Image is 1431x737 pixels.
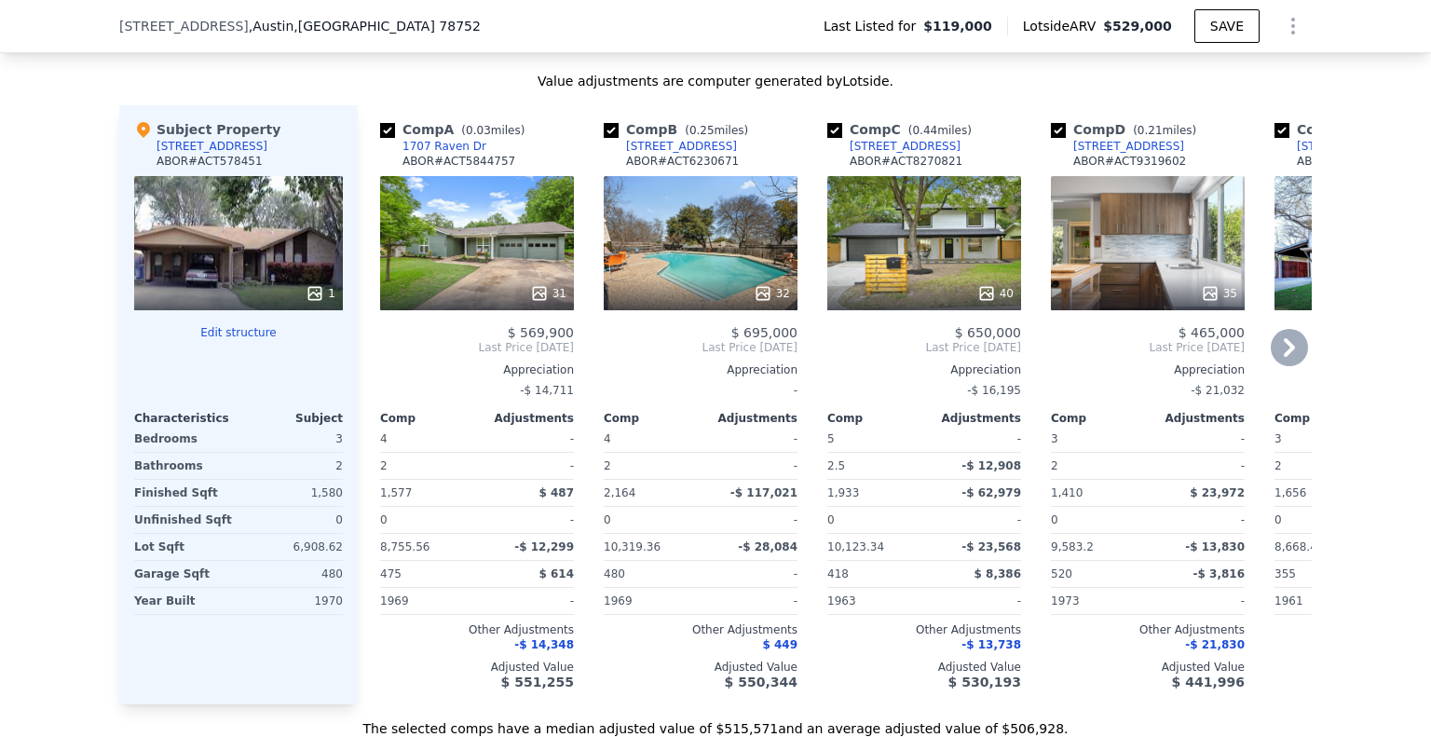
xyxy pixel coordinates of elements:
div: Adjusted Value [827,660,1021,675]
span: Last Price [DATE] [604,340,797,355]
div: 1961 [1274,588,1368,614]
div: Lot Sqft [134,534,235,560]
div: - [704,561,797,587]
div: Bedrooms [134,426,235,452]
span: Last Price [DATE] [1051,340,1245,355]
div: ABOR # ACT578451 [157,154,263,169]
div: Other Adjustments [1051,622,1245,637]
span: 8,755.56 [380,540,429,553]
span: $ 8,386 [974,567,1021,580]
span: $529,000 [1103,19,1172,34]
span: 9,583.2 [1051,540,1094,553]
div: 6,908.62 [242,534,343,560]
div: - [481,426,574,452]
div: - [481,507,574,533]
span: 480 [604,567,625,580]
span: 1,656 [1274,486,1306,499]
span: 520 [1051,567,1072,580]
span: $ 650,000 [955,325,1021,340]
div: 2 [242,453,343,479]
span: , [GEOGRAPHIC_DATA] 78752 [293,19,481,34]
span: Lotside ARV [1023,17,1103,35]
div: Comp [1274,411,1371,426]
div: Comp [827,411,924,426]
span: -$ 23,568 [961,540,1021,553]
div: Year Built [134,588,235,614]
span: 475 [380,567,402,580]
div: - [604,377,797,403]
div: Value adjustments are computer generated by Lotside . [119,72,1312,90]
span: 4 [604,432,611,445]
div: 1,580 [242,480,343,506]
div: Appreciation [604,362,797,377]
div: [STREET_ADDRESS] [1297,139,1408,154]
span: Last Price [DATE] [827,340,1021,355]
div: 31 [530,284,566,303]
span: -$ 21,830 [1185,638,1245,651]
div: Comp B [604,120,756,139]
span: 0.44 [912,124,937,137]
div: Adjusted Value [1051,660,1245,675]
div: 3 [242,426,343,452]
div: ABOR # ACT8270821 [850,154,962,169]
div: 35 [1201,284,1237,303]
div: Adjustments [924,411,1021,426]
span: -$ 3,816 [1193,567,1245,580]
div: 40 [977,284,1014,303]
span: 10,319.36 [604,540,661,553]
span: $ 441,996 [1172,675,1245,689]
div: Subject [238,411,343,426]
span: -$ 14,711 [520,384,574,397]
div: 1 [306,284,335,303]
div: ABOR # ACT5844757 [402,154,515,169]
div: - [1152,426,1245,452]
div: Comp [604,411,701,426]
span: $ 487 [538,486,574,499]
span: 1,577 [380,486,412,499]
div: - [928,507,1021,533]
span: -$ 13,830 [1185,540,1245,553]
span: 1,410 [1051,486,1083,499]
span: 0 [827,513,835,526]
div: Adjusted Value [604,660,797,675]
span: [STREET_ADDRESS] [119,17,249,35]
div: Other Adjustments [827,622,1021,637]
div: - [481,588,574,614]
a: [STREET_ADDRESS] [827,139,961,154]
span: 0 [1051,513,1058,526]
div: Other Adjustments [380,622,574,637]
span: 0 [604,513,611,526]
span: ( miles) [901,124,979,137]
span: $119,000 [923,17,992,35]
span: 0.03 [466,124,491,137]
div: 1970 [242,588,343,614]
span: $ 465,000 [1179,325,1245,340]
span: 10,123.34 [827,540,884,553]
span: 3 [1274,432,1282,445]
span: Last Price [DATE] [380,340,574,355]
span: -$ 21,032 [1191,384,1245,397]
div: ABOR # ACT3144159 [1297,154,1410,169]
span: Last Listed for [824,17,923,35]
div: Subject Property [134,120,280,139]
div: 1969 [604,588,697,614]
div: 0 [242,507,343,533]
div: Appreciation [827,362,1021,377]
div: Adjustments [701,411,797,426]
div: [STREET_ADDRESS] [626,139,737,154]
div: 32 [754,284,790,303]
div: 2 [1274,453,1368,479]
span: -$ 62,979 [961,486,1021,499]
a: [STREET_ADDRESS] [1051,139,1184,154]
span: $ 550,344 [725,675,797,689]
span: $ 695,000 [731,325,797,340]
span: $ 530,193 [948,675,1021,689]
span: ( miles) [1125,124,1204,137]
span: 0.25 [689,124,715,137]
div: 2 [604,453,697,479]
div: Adjusted Value [380,660,574,675]
span: $ 23,972 [1190,486,1245,499]
div: Comp E [1274,120,1425,139]
span: $ 449 [762,638,797,651]
a: [STREET_ADDRESS] [1274,139,1408,154]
